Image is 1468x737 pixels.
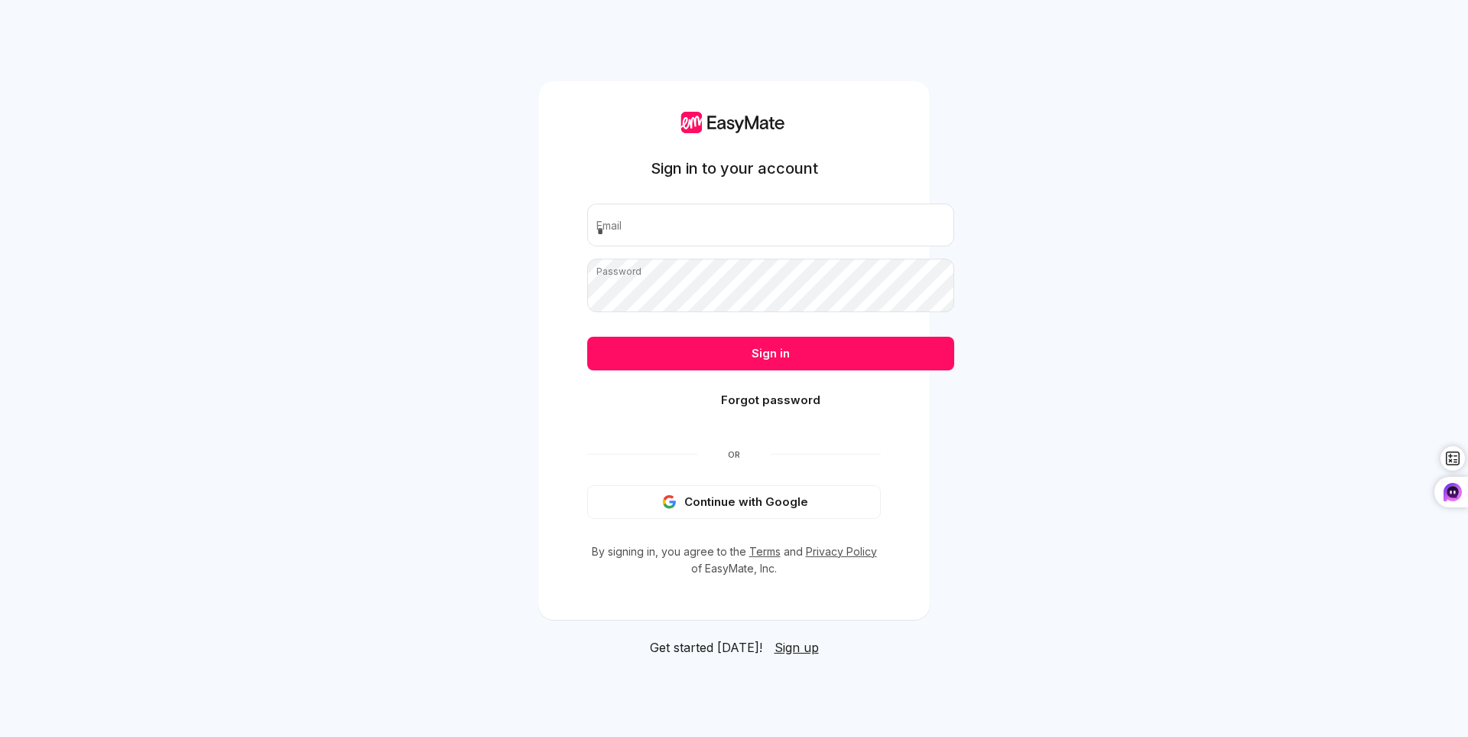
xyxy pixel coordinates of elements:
[650,638,762,657] span: Get started [DATE]!
[587,485,881,519] button: Continue with Google
[651,158,818,179] h1: Sign in to your account
[697,448,771,461] span: Or
[587,337,954,370] button: Sign in
[775,640,819,655] span: Sign up
[749,545,781,558] a: Terms
[775,638,819,657] a: Sign up
[587,383,954,417] button: Forgot password
[806,545,877,558] a: Privacy Policy
[587,543,881,577] p: By signing in, you agree to the and of EasyMate, Inc.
